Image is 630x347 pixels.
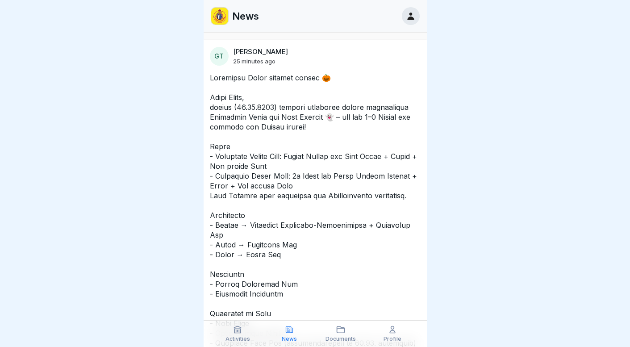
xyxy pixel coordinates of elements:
[282,336,297,342] p: News
[211,8,228,25] img: loco.jpg
[232,10,259,22] p: News
[233,48,288,56] p: [PERSON_NAME]
[210,47,229,66] div: GT
[233,58,275,65] p: 25 minutes ago
[384,336,401,342] p: Profile
[325,336,356,342] p: Documents
[225,336,250,342] p: Activities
